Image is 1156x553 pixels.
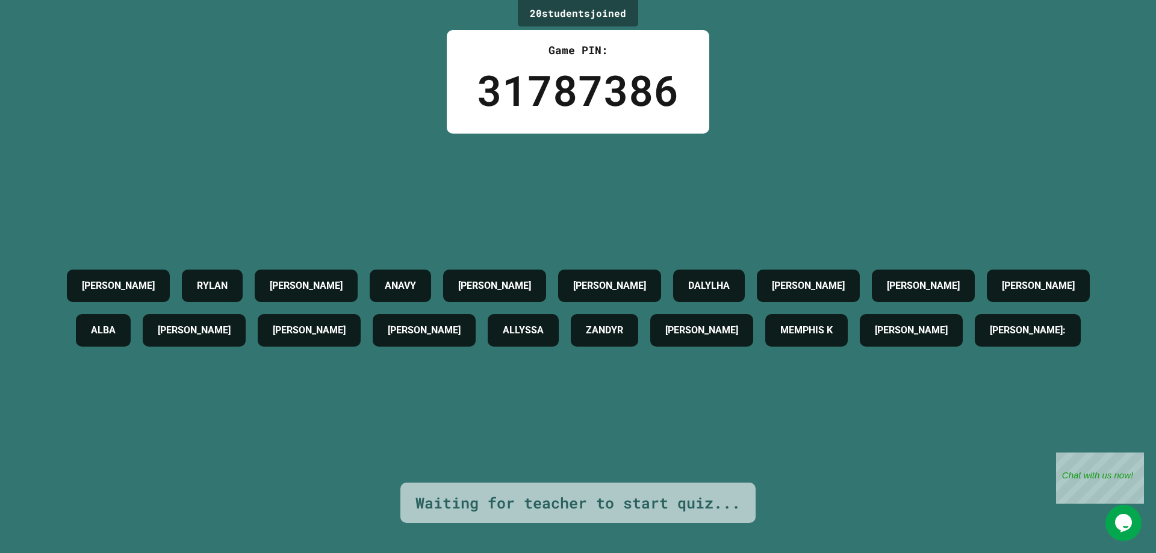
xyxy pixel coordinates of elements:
h4: [PERSON_NAME] [665,323,738,338]
iframe: chat widget [1105,505,1144,541]
div: Waiting for teacher to start quiz... [415,492,741,514]
h4: [PERSON_NAME] [458,279,531,293]
h4: ZANDYR [586,323,623,338]
div: 31787386 [477,58,679,122]
h4: [PERSON_NAME] [158,323,231,338]
h4: MEMPHIS K [780,323,833,338]
iframe: chat widget [1056,453,1144,504]
h4: [PERSON_NAME] [270,279,343,293]
h4: [PERSON_NAME] [772,279,845,293]
h4: RYLAN [197,279,228,293]
h4: [PERSON_NAME] [887,279,960,293]
h4: ALBA [91,323,116,338]
h4: [PERSON_NAME] [273,323,346,338]
h4: [PERSON_NAME]: [990,323,1066,338]
h4: ALLYSSA [503,323,544,338]
h4: ANAVY [385,279,416,293]
h4: [PERSON_NAME] [875,323,948,338]
h4: [PERSON_NAME] [82,279,155,293]
h4: [PERSON_NAME] [1002,279,1075,293]
div: Game PIN: [477,42,679,58]
h4: DALYLHA [688,279,730,293]
h4: [PERSON_NAME] [388,323,461,338]
h4: [PERSON_NAME] [573,279,646,293]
